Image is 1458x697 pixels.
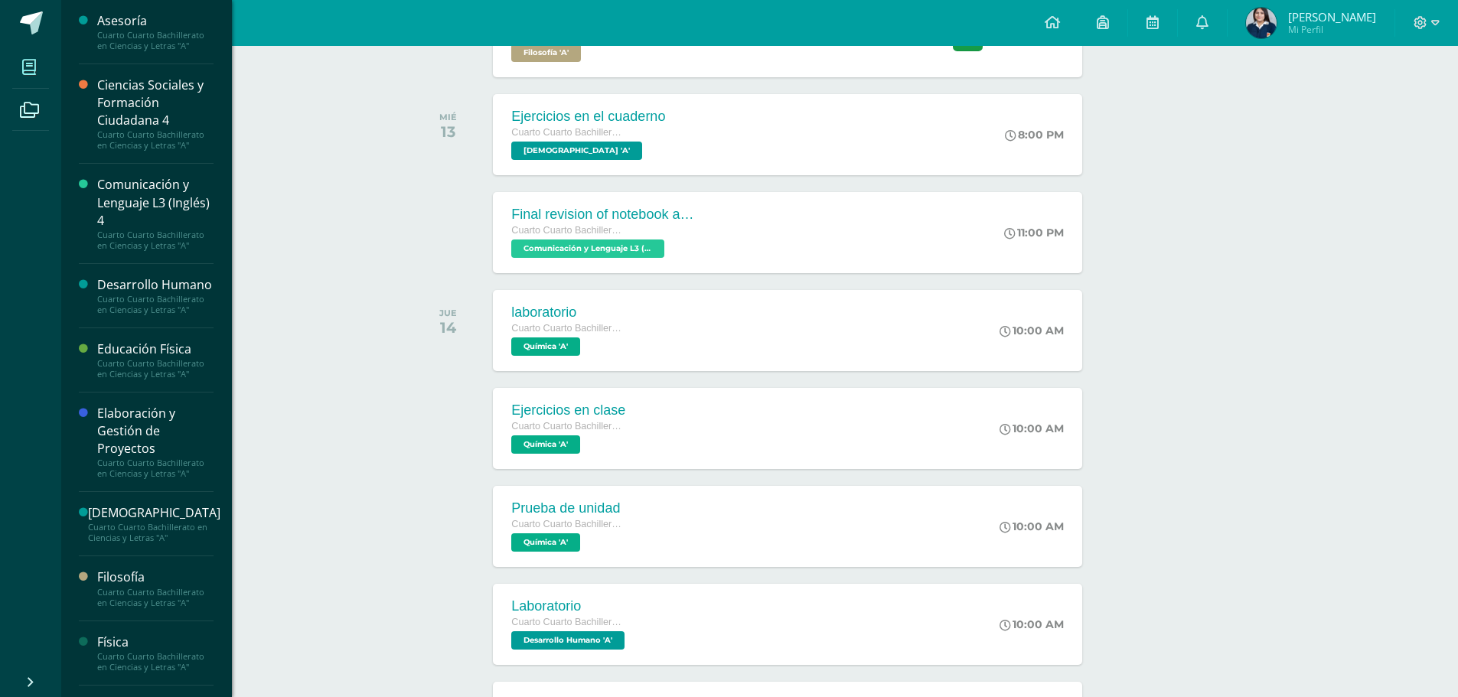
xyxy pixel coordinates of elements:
div: Desarrollo Humano [97,276,214,294]
div: 14 [439,318,457,337]
div: Laboratorio [511,598,628,614]
span: Filosofía 'A' [511,44,581,62]
a: FilosofíaCuarto Cuarto Bachillerato en Ciencias y Letras "A" [97,568,214,607]
div: MIÉ [439,112,457,122]
div: Elaboración y Gestión de Proyectos [97,405,214,458]
span: Cuarto Cuarto Bachillerato en Ciencias y Letras [511,127,626,138]
div: Cuarto Cuarto Bachillerato en Ciencias y Letras "A" [97,230,214,251]
div: 10:00 AM [1000,519,1064,533]
div: Cuarto Cuarto Bachillerato en Ciencias y Letras "A" [97,458,214,479]
a: Desarrollo HumanoCuarto Cuarto Bachillerato en Ciencias y Letras "A" [97,276,214,315]
div: Comunicación y Lenguaje L3 (Inglés) 4 [97,176,214,229]
div: Cuarto Cuarto Bachillerato en Ciencias y Letras "A" [97,651,214,673]
div: Cuarto Cuarto Bachillerato en Ciencias y Letras "A" [97,129,214,151]
a: FísicaCuarto Cuarto Bachillerato en Ciencias y Letras "A" [97,633,214,673]
div: Ciencias Sociales y Formación Ciudadana 4 [97,77,214,129]
div: Asesoría [97,12,214,30]
div: [DEMOGRAPHIC_DATA] [88,504,220,522]
div: Cuarto Cuarto Bachillerato en Ciencias y Letras "A" [97,358,214,379]
span: Desarrollo Humano 'A' [511,631,625,650]
span: Cuarto Cuarto Bachillerato en Ciencias y Letras [511,323,626,334]
span: Cuarto Cuarto Bachillerato en Ciencias y Letras [511,225,626,236]
div: 10:00 AM [1000,324,1064,337]
div: 11:00 PM [1004,226,1064,239]
span: Química 'A' [511,533,580,552]
span: Química 'A' [511,435,580,454]
div: Ejercicios en clase [511,402,626,419]
a: AsesoríaCuarto Cuarto Bachillerato en Ciencias y Letras "A" [97,12,214,51]
div: Filosofía [97,568,214,586]
span: Cuarto Cuarto Bachillerato en Ciencias y Letras [511,617,626,627]
span: Cuarto Cuarto Bachillerato en Ciencias y Letras [511,421,626,432]
div: Final revision of notebook and book [511,207,695,223]
div: Cuarto Cuarto Bachillerato en Ciencias y Letras "A" [88,522,220,543]
div: Cuarto Cuarto Bachillerato en Ciencias y Letras "A" [97,294,214,315]
span: Evangelización 'A' [511,142,642,160]
div: Prueba de unidad [511,500,626,516]
div: 8:00 PM [1005,128,1064,142]
a: Elaboración y Gestión de ProyectosCuarto Cuarto Bachillerato en Ciencias y Letras "A" [97,405,214,479]
div: Cuarto Cuarto Bachillerato en Ciencias y Letras "A" [97,30,214,51]
a: Comunicación y Lenguaje L3 (Inglés) 4Cuarto Cuarto Bachillerato en Ciencias y Letras "A" [97,176,214,250]
div: 10:00 AM [1000,422,1064,435]
img: 0f9b40ae5c489d2e36c357e6727de999.png [1246,8,1277,38]
div: 13 [439,122,457,141]
span: Comunicación y Lenguaje L3 (Inglés) 4 'A' [511,239,664,258]
span: Cuarto Cuarto Bachillerato en Ciencias y Letras [511,519,626,529]
div: Educación Física [97,340,214,358]
a: [DEMOGRAPHIC_DATA]Cuarto Cuarto Bachillerato en Ciencias y Letras "A" [88,504,220,543]
div: Cuarto Cuarto Bachillerato en Ciencias y Letras "A" [97,587,214,608]
div: Ejercicios en el cuaderno [511,109,665,125]
span: Mi Perfil [1288,23,1376,36]
div: laboratorio [511,305,626,321]
a: Ciencias Sociales y Formación Ciudadana 4Cuarto Cuarto Bachillerato en Ciencias y Letras "A" [97,77,214,151]
div: JUE [439,308,457,318]
span: Química 'A' [511,337,580,356]
a: Educación FísicaCuarto Cuarto Bachillerato en Ciencias y Letras "A" [97,340,214,379]
span: [PERSON_NAME] [1288,9,1376,24]
div: 10:00 AM [1000,617,1064,631]
div: Física [97,633,214,651]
